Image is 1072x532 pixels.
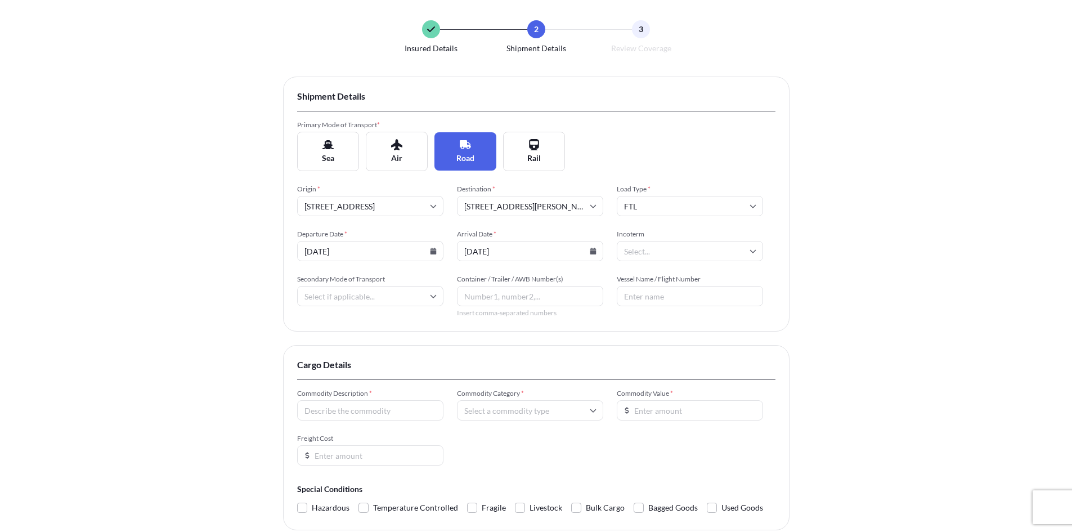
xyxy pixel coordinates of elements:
input: Select a commodity type [457,400,603,421]
input: MM/DD/YYYY [457,241,603,261]
input: Enter name [617,286,763,306]
input: Select... [617,241,763,261]
span: Insert comma-separated numbers [457,309,603,318]
span: Temperature Controlled [373,499,458,516]
span: Bagged Goods [648,499,698,516]
span: Insured Details [405,43,457,54]
span: Fragile [482,499,506,516]
span: Used Goods [721,499,763,516]
span: Road [456,153,474,164]
span: Commodity Value [617,389,763,398]
span: Destination [457,185,603,194]
span: Commodity Category [457,389,603,398]
span: 2 [534,24,539,35]
span: Arrival Date [457,230,603,239]
span: Bulk Cargo [586,499,625,516]
span: Load Type [617,185,763,194]
span: Departure Date [297,230,443,239]
span: Origin [297,185,443,194]
span: Shipment Details [506,43,566,54]
span: Special Conditions [297,484,775,495]
span: Livestock [530,499,562,516]
span: Secondary Mode of Transport [297,275,443,284]
span: Container / Trailer / AWB Number(s) [457,275,603,284]
input: Enter amount [617,400,763,421]
span: Rail [527,153,541,164]
span: Air [391,153,402,164]
input: MM/DD/YYYY [297,241,443,261]
button: Sea [297,132,359,171]
span: Freight Cost [297,434,443,443]
span: Review Coverage [611,43,671,54]
button: Rail [503,132,565,171]
input: Select if applicable... [297,286,443,306]
input: Describe the commodity [297,400,443,421]
span: Incoterm [617,230,763,239]
span: Hazardous [312,499,349,516]
span: Cargo Details [297,359,775,370]
input: Number1, number2,... [457,286,603,306]
span: Sea [322,153,334,164]
input: Destination address [457,196,603,216]
span: Shipment Details [297,91,775,102]
input: Origin address [297,196,443,216]
input: Enter amount [297,445,443,466]
span: Vessel Name / Flight Number [617,275,763,284]
span: 3 [639,24,643,35]
input: Select... [617,196,763,216]
button: Road [434,132,496,171]
button: Air [366,132,428,171]
span: Primary Mode of Transport [297,120,443,129]
span: Commodity Description [297,389,443,398]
